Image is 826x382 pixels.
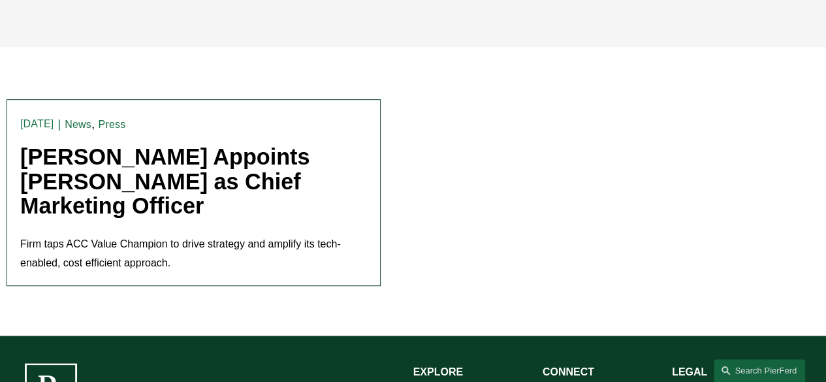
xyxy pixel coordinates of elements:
[20,119,54,129] time: [DATE]
[672,366,707,377] strong: LEGAL
[20,235,367,273] p: Firm taps ACC Value Champion to drive strategy and amplify its tech-enabled, cost efficient appro...
[65,119,91,130] a: News
[543,366,594,377] strong: CONNECT
[714,359,805,382] a: Search this site
[20,144,310,218] a: [PERSON_NAME] Appoints [PERSON_NAME] as Chief Marketing Officer
[91,117,95,131] span: ,
[413,366,463,377] strong: EXPLORE
[99,119,126,130] a: Press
